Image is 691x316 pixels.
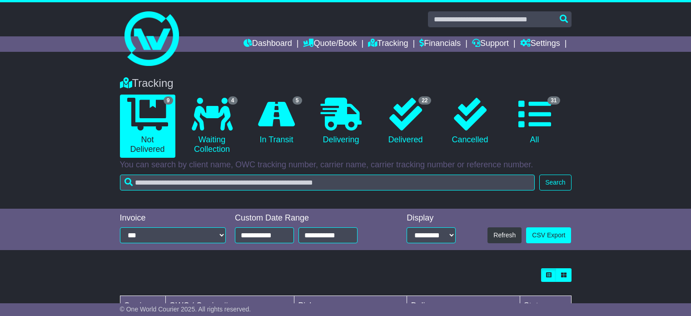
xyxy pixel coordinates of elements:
a: 9 Not Delivered [120,95,175,158]
span: 31 [547,96,560,105]
span: 9 [164,96,173,105]
td: Status [520,296,571,316]
span: 22 [418,96,431,105]
a: 31 All [507,95,562,148]
button: Search [539,175,571,191]
a: Tracking [368,36,408,52]
a: 22 Delivered [378,95,433,148]
a: Financials [419,36,461,52]
td: OWC / Carrier # [165,296,294,316]
td: Pickup [294,296,407,316]
div: Invoice [120,213,226,223]
span: © One World Courier 2025. All rights reserved. [120,306,251,313]
a: Cancelled [442,95,498,148]
a: 4 Waiting Collection [184,95,240,158]
span: 5 [293,96,302,105]
p: You can search by client name, OWC tracking number, carrier name, carrier tracking number or refe... [120,160,572,170]
td: Carrier [120,296,165,316]
a: Quote/Book [303,36,357,52]
td: Delivery [407,296,520,316]
a: Delivering [313,95,369,148]
div: Custom Date Range [235,213,379,223]
button: Refresh [487,227,522,243]
a: 5 In Transit [249,95,304,148]
a: CSV Export [526,227,571,243]
a: Support [472,36,509,52]
a: Settings [520,36,560,52]
span: 4 [228,96,238,105]
div: Display [407,213,456,223]
div: Tracking [115,77,576,90]
a: Dashboard [244,36,292,52]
